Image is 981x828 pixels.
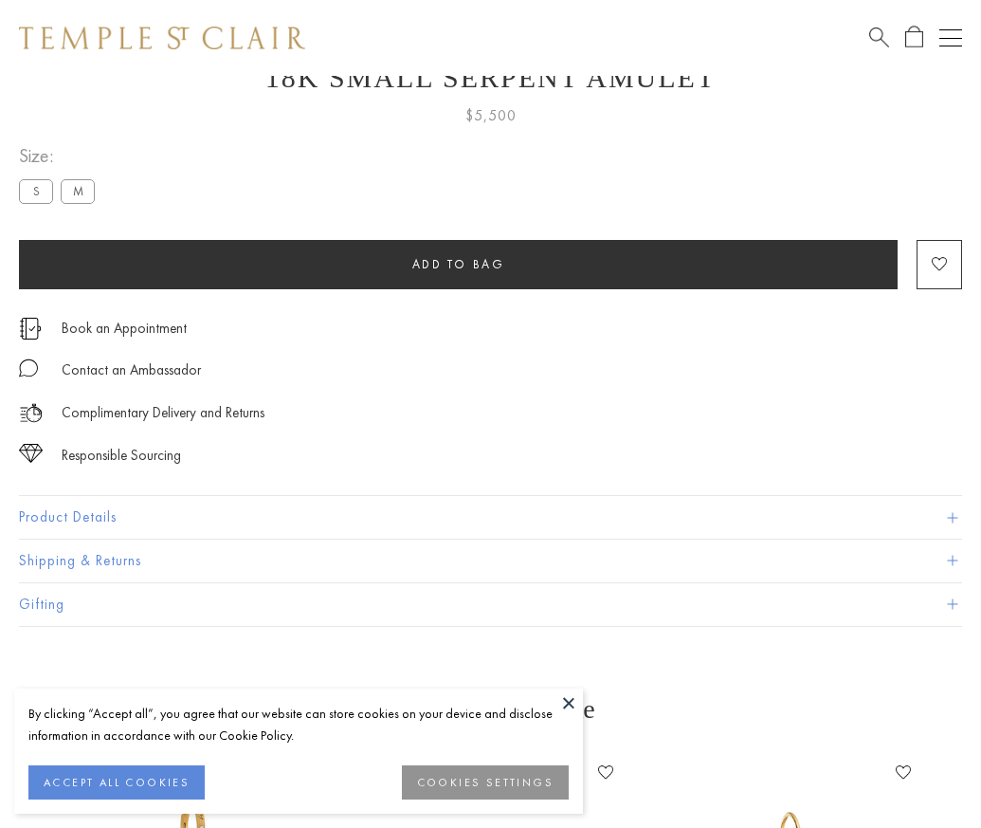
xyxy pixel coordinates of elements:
[939,27,962,49] button: Open navigation
[412,256,505,272] span: Add to bag
[465,103,517,128] span: $5,500
[19,140,102,172] span: Size:
[905,26,923,49] a: Open Shopping Bag
[402,765,569,800] button: COOKIES SETTINGS
[28,703,569,746] div: By clicking “Accept all”, you agree that our website can store cookies on your device and disclos...
[19,62,962,94] h1: 18K Small Serpent Amulet
[62,359,201,382] div: Contact an Ambassador
[19,359,38,377] img: MessageIcon-01_2.svg
[28,765,205,800] button: ACCEPT ALL COOKIES
[19,27,305,49] img: Temple St. Clair
[19,583,962,626] button: Gifting
[19,540,962,582] button: Shipping & Returns
[62,318,187,339] a: Book an Appointment
[62,401,264,425] p: Complimentary Delivery and Returns
[869,26,889,49] a: Search
[19,318,42,340] img: icon_appointment.svg
[19,401,43,425] img: icon_delivery.svg
[19,444,43,463] img: icon_sourcing.svg
[62,444,181,468] div: Responsible Sourcing
[61,179,95,203] label: M
[19,496,962,539] button: Product Details
[19,179,53,203] label: S
[19,240,898,289] button: Add to bag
